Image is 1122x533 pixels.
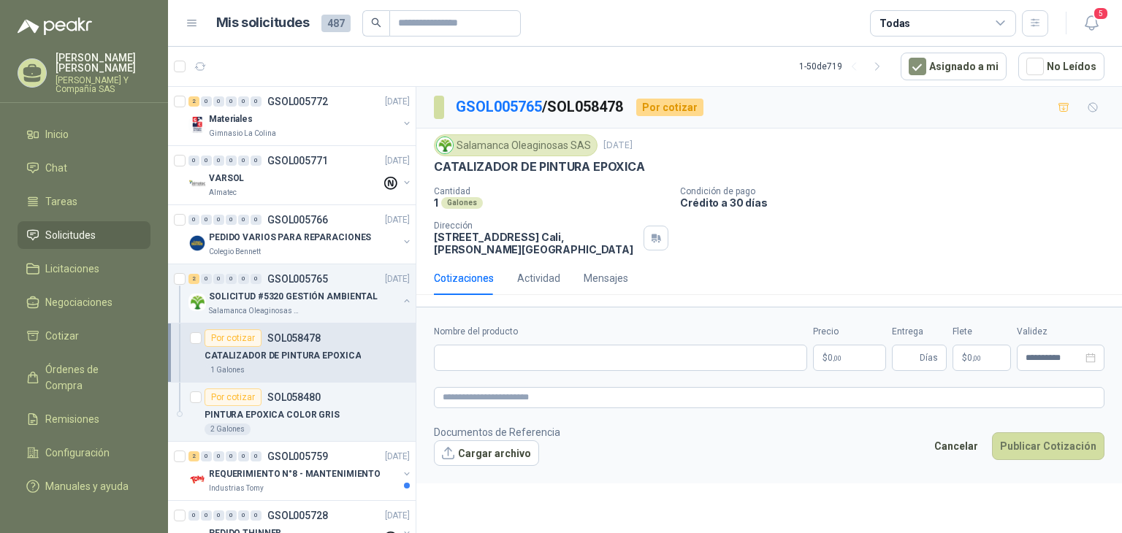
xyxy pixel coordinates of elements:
[188,510,199,521] div: 0
[188,211,413,258] a: 0 0 0 0 0 0 GSOL005766[DATE] Company LogoPEDIDO VARIOS PARA REPARACIONESColegio Bennett
[251,156,262,166] div: 0
[517,270,560,286] div: Actividad
[213,451,224,461] div: 0
[45,478,129,494] span: Manuales y ayuda
[45,294,112,310] span: Negociaciones
[18,120,150,148] a: Inicio
[188,96,199,107] div: 2
[18,439,150,467] a: Configuración
[205,329,262,347] div: Por cotizar
[45,227,96,243] span: Solicitudes
[209,172,244,185] p: VARSOL
[434,424,560,440] p: Documentos de Referencia
[1093,7,1109,20] span: 5
[205,423,251,435] div: 2 Galones
[238,274,249,284] div: 0
[226,451,237,461] div: 0
[434,440,539,467] button: Cargar archivo
[251,510,262,521] div: 0
[209,305,301,317] p: Salamanca Oleaginosas SAS
[188,175,206,193] img: Company Logo
[434,186,668,196] p: Cantidad
[892,325,947,339] label: Entrega
[188,448,413,494] a: 2 0 0 0 0 0 GSOL005759[DATE] Company LogoREQUERIMIENTO N°8 - MANTENIMIENTOIndustrias Tomy
[18,356,150,399] a: Órdenes de Compra
[267,333,321,343] p: SOL058478
[267,274,328,284] p: GSOL005765
[226,215,237,225] div: 0
[251,215,262,225] div: 0
[251,451,262,461] div: 0
[209,483,264,494] p: Industrias Tomy
[209,231,371,245] p: PEDIDO VARIOS PARA REPARACIONES
[188,471,206,488] img: Company Logo
[209,187,237,199] p: Almatec
[188,451,199,461] div: 2
[188,116,206,134] img: Company Logo
[238,215,249,225] div: 0
[188,152,413,199] a: 0 0 0 0 0 0 GSOL005771[DATE] Company LogoVARSOLAlmatec
[680,196,1116,209] p: Crédito a 30 días
[238,510,249,521] div: 0
[901,53,1007,80] button: Asignado a mi
[226,510,237,521] div: 0
[209,290,378,304] p: SOLICITUD #5320 GESTIÓN AMBIENTAL
[813,345,886,371] p: $0,00
[226,274,237,284] div: 0
[205,408,340,422] p: PINTURA EPOXICA COLOR GRIS
[879,15,910,31] div: Todas
[833,354,841,362] span: ,00
[437,137,453,153] img: Company Logo
[434,270,494,286] div: Cotizaciones
[251,274,262,284] div: 0
[18,221,150,249] a: Solicitudes
[201,156,212,166] div: 0
[45,328,79,344] span: Cotizar
[213,510,224,521] div: 0
[56,53,150,73] p: [PERSON_NAME] [PERSON_NAME]
[992,432,1104,460] button: Publicar Cotización
[385,154,410,168] p: [DATE]
[18,472,150,500] a: Manuales y ayuda
[209,128,276,139] p: Gimnasio La Colina
[188,234,206,252] img: Company Logo
[45,445,110,461] span: Configuración
[603,139,633,153] p: [DATE]
[434,159,645,175] p: CATALIZADOR DE PINTURA EPOXICA
[188,156,199,166] div: 0
[238,156,249,166] div: 0
[1018,53,1104,80] button: No Leídos
[680,186,1116,196] p: Condición de pago
[926,432,986,460] button: Cancelar
[45,261,99,277] span: Licitaciones
[205,349,361,363] p: CATALIZADOR DE PINTURA EPOXICA
[201,96,212,107] div: 0
[45,126,69,142] span: Inicio
[18,322,150,350] a: Cotizar
[168,383,416,442] a: Por cotizarSOL058480PINTURA EPOXICA COLOR GRIS2 Galones
[636,99,703,116] div: Por cotizar
[385,95,410,109] p: [DATE]
[434,221,638,231] p: Dirección
[434,231,638,256] p: [STREET_ADDRESS] Cali , [PERSON_NAME][GEOGRAPHIC_DATA]
[385,272,410,286] p: [DATE]
[828,353,841,362] span: 0
[45,361,137,394] span: Órdenes de Compra
[188,93,413,139] a: 2 0 0 0 0 0 GSOL005772[DATE] Company LogoMaterialesGimnasio La Colina
[226,156,237,166] div: 0
[456,96,625,118] p: / SOL058478
[18,255,150,283] a: Licitaciones
[18,18,92,35] img: Logo peakr
[188,294,206,311] img: Company Logo
[213,96,224,107] div: 0
[267,510,328,521] p: GSOL005728
[251,96,262,107] div: 0
[201,451,212,461] div: 0
[209,246,261,258] p: Colegio Bennett
[267,451,328,461] p: GSOL005759
[226,96,237,107] div: 0
[434,134,598,156] div: Salamanca Oleaginosas SAS
[168,323,416,383] a: Por cotizarSOL058478CATALIZADOR DE PINTURA EPOXICA1 Galones
[385,509,410,523] p: [DATE]
[962,353,967,362] span: $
